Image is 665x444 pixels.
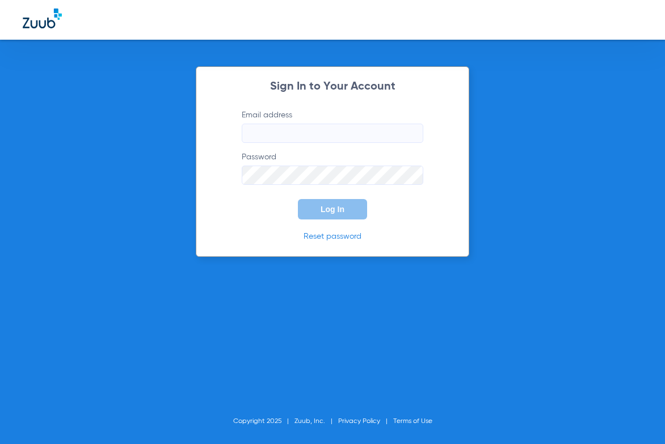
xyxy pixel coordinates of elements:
input: Password [242,166,423,185]
label: Password [242,151,423,185]
a: Terms of Use [393,418,432,425]
label: Email address [242,109,423,143]
input: Email address [242,124,423,143]
a: Privacy Policy [338,418,380,425]
li: Zuub, Inc. [294,416,338,427]
a: Reset password [304,232,361,240]
button: Log In [298,199,367,219]
h2: Sign In to Your Account [225,81,440,92]
li: Copyright 2025 [233,416,294,427]
span: Log In [321,205,344,214]
img: Zuub Logo [23,9,62,28]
